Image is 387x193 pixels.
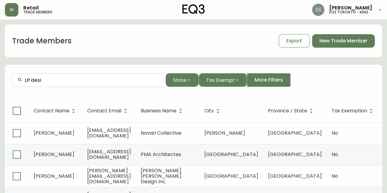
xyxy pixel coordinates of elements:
[255,77,283,83] span: More Filters
[206,76,235,84] span: Tax Exempt
[87,109,121,113] span: Contact Email
[141,167,181,185] span: [PERSON_NAME] [PERSON_NAME] Design Inc.
[332,173,338,180] span: No
[204,109,214,113] span: City
[268,108,315,114] span: Province / State
[166,73,199,87] button: Store
[25,77,161,83] input: Search
[12,36,72,46] h1: Trade Members
[87,167,131,185] span: [PERSON_NAME][EMAIL_ADDRESS][DOMAIN_NAME]
[329,5,372,10] span: [PERSON_NAME]
[141,109,177,113] span: Business Name
[199,73,247,87] button: Tax Exempt
[34,173,74,180] span: [PERSON_NAME]
[141,108,184,114] span: Business Name
[34,151,74,158] span: [PERSON_NAME]
[332,151,338,158] span: No
[319,38,367,44] span: New Trade Member
[204,151,258,158] span: [GEOGRAPHIC_DATA]
[204,173,258,180] span: [GEOGRAPHIC_DATA]
[279,34,310,48] button: Export
[332,109,367,113] span: Tax Exemption
[87,127,131,139] span: [EMAIL_ADDRESS][DOMAIN_NAME]
[182,4,205,14] img: logo
[312,4,324,16] img: f1b6f2cda6f3b51f95337c5892ce6799
[332,108,375,114] span: Tax Exemption
[329,10,368,14] h5: eq3 toronto - king
[286,38,302,44] span: Export
[268,173,322,180] span: [GEOGRAPHIC_DATA]
[23,10,52,14] h5: trade members
[141,151,181,158] span: PMA Architectes
[204,129,245,137] span: [PERSON_NAME]
[34,129,74,137] span: [PERSON_NAME]
[23,5,39,10] span: Retail
[87,148,131,161] span: [EMAIL_ADDRESS][DOMAIN_NAME]
[34,109,69,113] span: Contact Name
[34,108,77,114] span: Contact Name
[87,108,129,114] span: Contact Email
[204,108,222,114] span: City
[247,73,291,87] button: More Filters
[141,129,181,137] span: Novari Collective
[268,151,322,158] span: [GEOGRAPHIC_DATA]
[173,76,186,84] span: Store
[268,129,322,137] span: [GEOGRAPHIC_DATA]
[268,109,307,113] span: Province / State
[332,129,338,137] span: No
[312,34,375,48] button: New Trade Member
